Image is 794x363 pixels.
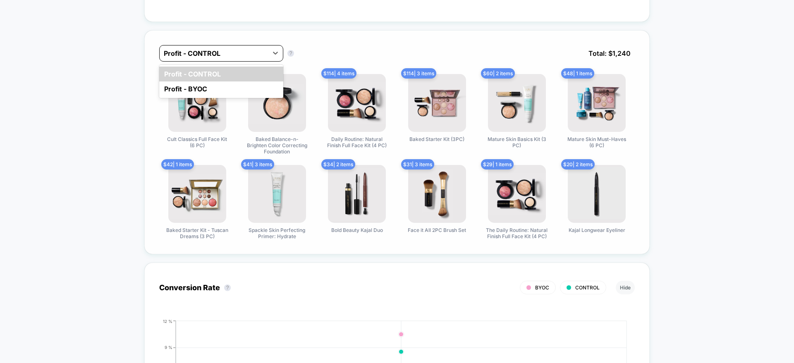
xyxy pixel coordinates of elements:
[163,318,172,323] tspan: 12 %
[488,165,546,223] img: The Daily Routine: Natural Finish Full Face Kit (4 PC)
[561,68,594,79] span: $ 48 | 1 items
[321,159,355,170] span: $ 34 | 2 items
[616,281,635,294] button: Hide
[535,284,549,291] span: BYOC
[165,345,172,350] tspan: 9 %
[481,68,515,79] span: $ 60 | 2 items
[321,68,356,79] span: $ 114 | 4 items
[326,136,388,148] span: Daily Routine: Natural Finish Full Face Kit (4 PC)
[569,227,625,233] span: Kajal Longwear Eyeliner
[159,67,283,81] div: Profit - CONTROL
[168,74,226,132] img: Cult Classics Full Face Kit (6 PC)
[568,74,626,132] img: Mature Skin Must-Haves (6 PC)
[584,45,635,62] span: Total: $ 1,240
[287,50,294,57] button: ?
[566,136,628,148] span: Mature Skin Must-Haves (6 PC)
[161,159,194,170] span: $ 42 | 1 items
[408,227,466,233] span: Face it All 2PC Brush Set
[568,165,626,223] img: Kajal Longwear Eyeliner
[488,74,546,132] img: Mature Skin Basics Kit (3 PC)
[481,159,514,170] span: $ 29 | 1 items
[246,227,308,239] span: Spackle Skin Perfecting Primer: Hydrate
[409,136,464,142] span: Baked Starter Kit (3PC)
[401,159,434,170] span: $ 31 | 3 items
[248,165,306,223] img: Spackle Skin Perfecting Primer: Hydrate
[168,165,226,223] img: Baked Starter Kit - Tuscan Dreams (3 PC)
[401,68,436,79] span: $ 114 | 3 items
[224,284,231,291] button: ?
[561,159,595,170] span: $ 20 | 2 items
[246,136,308,155] span: Baked Balance-n-Brighten Color Correcting Foundation
[331,227,383,233] span: Bold Beauty Kajal Duo
[166,136,228,148] span: Cult Classics Full Face Kit (6 PC)
[575,284,600,291] span: CONTROL
[328,165,386,223] img: Bold Beauty Kajal Duo
[486,136,548,148] span: Mature Skin Basics Kit (3 PC)
[248,74,306,132] img: Baked Balance-n-Brighten Color Correcting Foundation
[408,165,466,223] img: Face it All 2PC Brush Set
[159,81,283,96] div: Profit - BYOC
[328,74,386,132] img: Daily Routine: Natural Finish Full Face Kit (4 PC)
[241,159,274,170] span: $ 41 | 3 items
[166,227,228,239] span: Baked Starter Kit - Tuscan Dreams (3 PC)
[486,227,548,239] span: The Daily Routine: Natural Finish Full Face Kit (4 PC)
[408,74,466,132] img: Baked Starter Kit (3PC)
